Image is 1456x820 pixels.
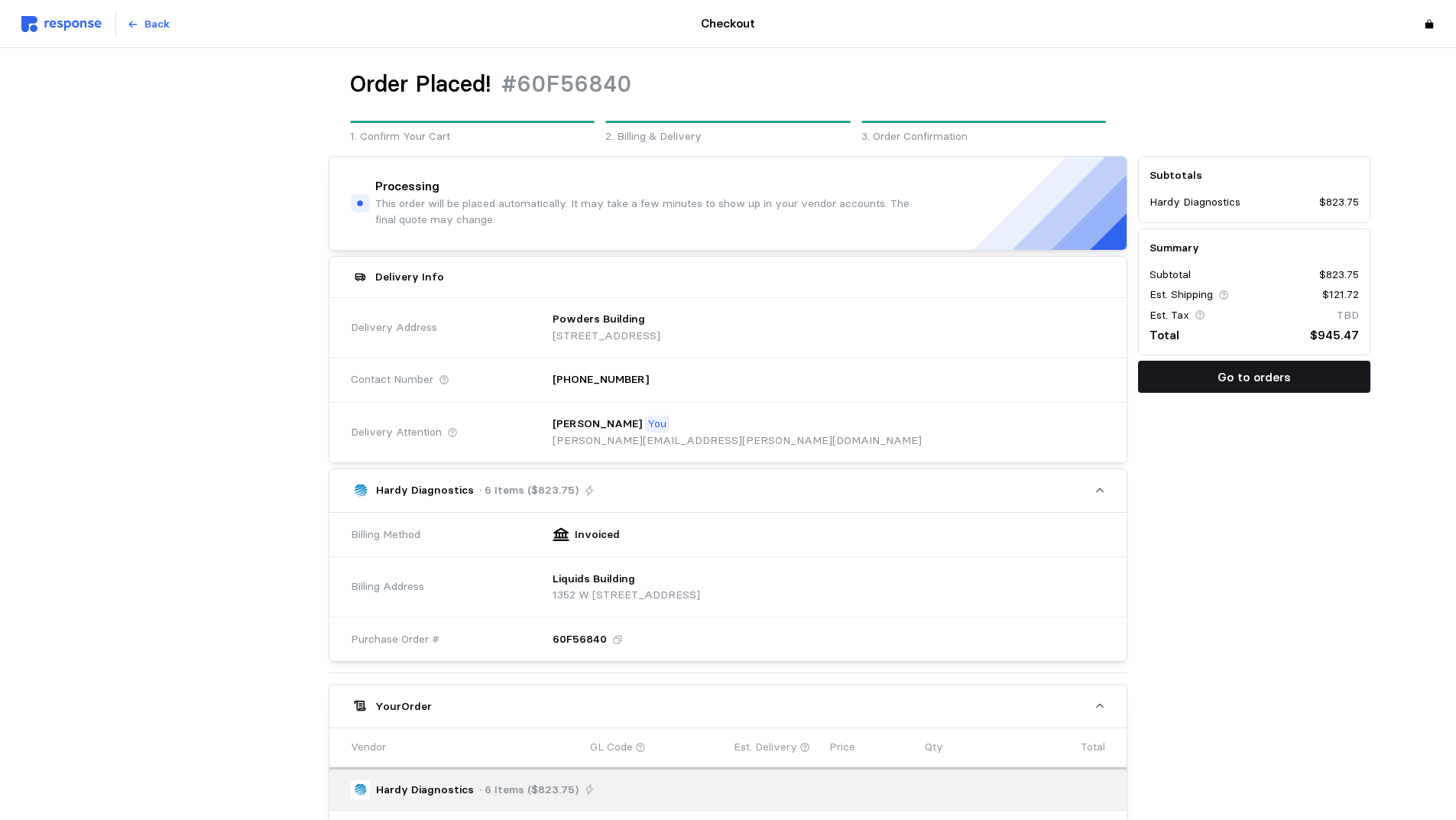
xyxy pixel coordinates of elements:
[1150,167,1359,183] h5: Subtotals
[375,178,439,196] h4: Processing
[1319,267,1359,284] p: $823.75
[861,128,1106,145] p: 3. Order Confirmation
[1150,307,1189,324] p: Est. Tax
[351,631,439,648] span: Purchase Order #
[375,698,432,715] h5: Your Order
[1150,240,1359,256] h5: Summary
[21,16,102,32] img: svg%3e
[1218,368,1291,387] p: Go to orders
[376,782,474,799] p: Hardy Diagnostics
[351,579,424,595] span: Billing Address
[553,587,700,604] p: 1352 W [STREET_ADDRESS]
[701,15,755,33] h4: Checkout
[118,10,178,39] button: Back
[553,311,645,328] p: Powders Building
[553,328,660,345] p: [STREET_ADDRESS]
[553,433,922,449] p: [PERSON_NAME][EMAIL_ADDRESS][PERSON_NAME][DOMAIN_NAME]
[1319,194,1359,211] p: $823.75
[1322,287,1359,303] p: $121.72
[329,513,1127,661] div: Hardy Diagnostics· 6 Items ($823.75)
[575,527,620,543] p: Invoiced
[1081,739,1105,756] p: Total
[144,16,170,33] p: Back
[553,571,635,588] p: Liquids Building
[376,482,474,499] p: Hardy Diagnostics
[605,128,850,145] p: 2. Billing & Delivery
[350,128,595,145] p: 1. Confirm Your Cart
[647,416,666,433] p: You
[351,739,386,756] p: Vendor
[925,739,943,756] p: Qty
[479,782,579,799] p: · 6 Items ($823.75)
[329,469,1127,512] button: Hardy Diagnostics· 6 Items ($823.75)
[1310,326,1359,345] p: $945.47
[350,70,491,99] h1: Order Placed!
[734,739,797,756] p: Est. Delivery
[590,739,633,756] p: GL Code
[1150,194,1240,211] p: Hardy Diagnostics
[553,416,642,433] p: [PERSON_NAME]
[1150,287,1213,303] p: Est. Shipping
[479,482,579,499] p: · 6 Items ($823.75)
[329,685,1127,728] button: YourOrder
[1138,361,1370,393] button: Go to orders
[829,739,855,756] p: Price
[1337,307,1359,324] p: TBD
[375,196,917,228] p: This order will be placed automatically. It may take a few minutes to show up in your vendor acco...
[351,371,433,388] span: Contact Number
[553,371,649,388] p: [PHONE_NUMBER]
[351,319,437,336] span: Delivery Address
[375,269,444,285] h5: Delivery Info
[1150,267,1191,284] p: Subtotal
[351,424,442,441] span: Delivery Attention
[553,631,607,648] p: 60F56840
[501,70,631,99] h1: #60F56840
[351,527,420,543] span: Billing Method
[1150,326,1179,345] p: Total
